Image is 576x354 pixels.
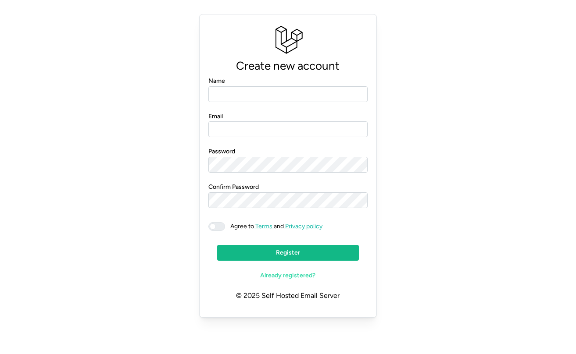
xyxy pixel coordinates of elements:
span: Register [276,245,300,260]
a: Privacy policy [284,223,322,230]
span: Already registered? [260,268,315,283]
a: Already registered? [217,268,359,283]
a: Terms [254,223,274,230]
p: © 2025 Self Hosted Email Server [208,283,368,308]
label: Name [208,76,225,86]
span: and [225,222,322,231]
p: Create new account [208,57,368,75]
span: Agree to [230,223,254,230]
label: Email [208,112,223,121]
label: Password [208,147,235,156]
label: Confirm Password [208,182,259,192]
button: Register [217,245,359,261]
